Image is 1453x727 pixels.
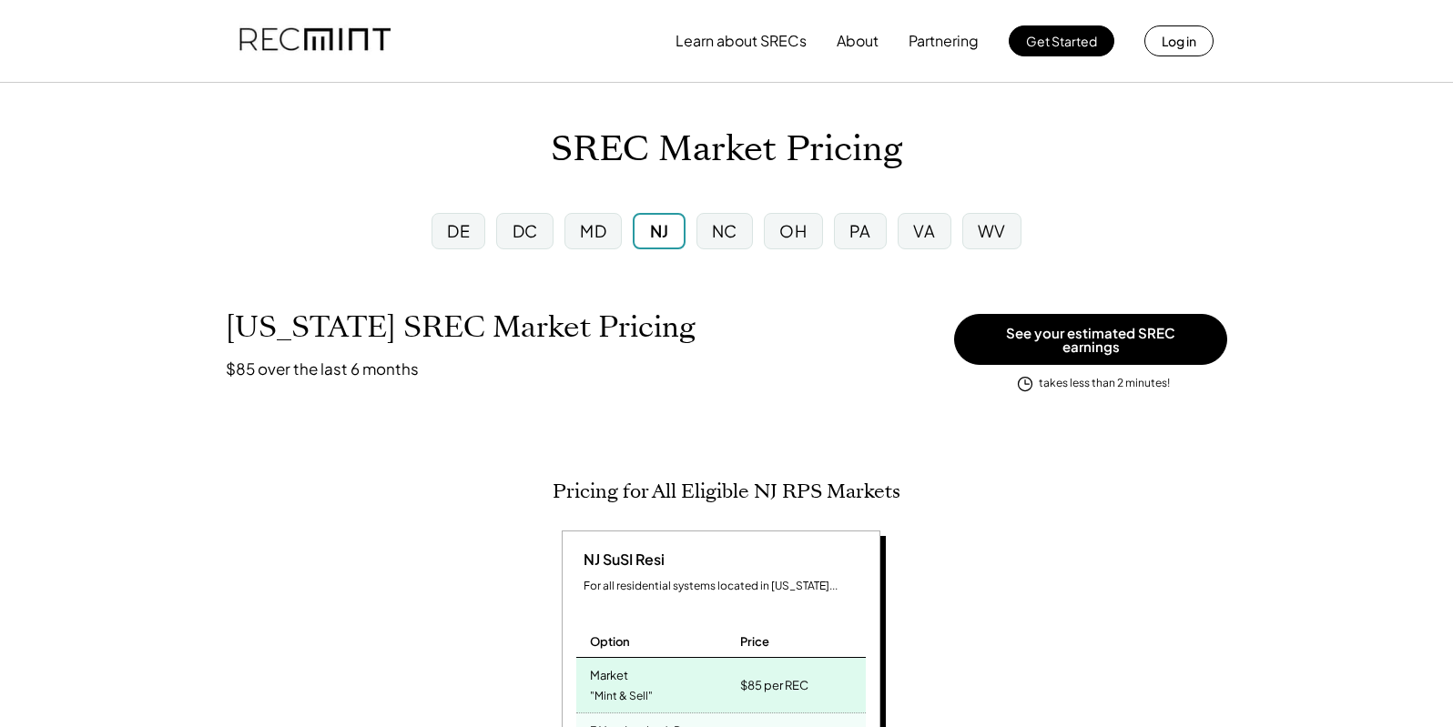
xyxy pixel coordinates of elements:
[676,23,807,59] button: Learn about SRECs
[513,219,538,242] div: DC
[1009,25,1114,56] button: Get Started
[553,480,900,503] h2: Pricing for All Eligible NJ RPS Markets
[551,128,902,171] h1: SREC Market Pricing
[913,219,935,242] div: VA
[584,579,866,594] div: For all residential systems located in [US_STATE]...
[954,314,1227,365] button: See your estimated SREC earnings
[837,23,879,59] button: About
[740,672,808,698] div: $85 per REC
[650,219,669,242] div: NJ
[239,10,391,72] img: recmint-logotype%403x.png
[590,662,628,683] div: Market
[779,219,807,242] div: OH
[849,219,871,242] div: PA
[1039,376,1170,391] div: takes less than 2 minutes!
[580,219,606,242] div: MD
[909,23,979,59] button: Partnering
[590,684,653,709] div: "Mint & Sell"
[740,633,769,650] div: Price
[576,550,665,570] div: NJ SuSI Resi
[712,219,737,242] div: NC
[978,219,1006,242] div: WV
[447,219,470,242] div: DE
[1144,25,1214,56] button: Log in
[226,358,419,379] h3: $85 over the last 6 months
[226,309,696,345] h1: [US_STATE] SREC Market Pricing
[590,633,630,650] div: Option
